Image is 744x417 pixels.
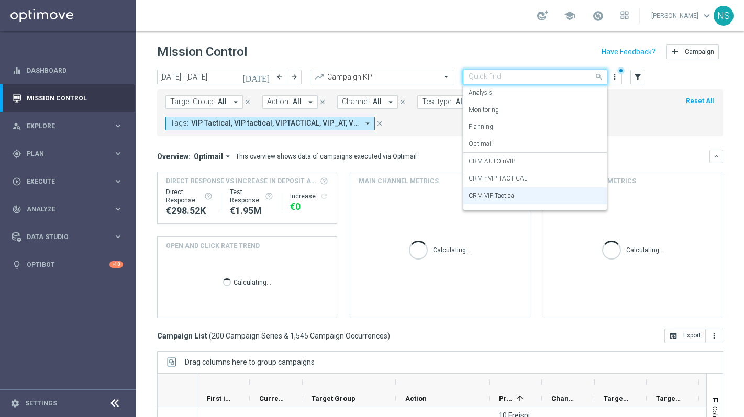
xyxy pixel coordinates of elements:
[463,70,607,84] ng-select: CRM VIP Tactical
[685,95,715,107] button: Reset All
[166,205,213,217] div: €298,520
[109,261,123,268] div: +10
[564,10,575,21] span: school
[604,395,629,402] span: Targeted Customers
[212,331,387,341] span: 200 Campaign Series & 1,545 Campaign Occurrences
[469,191,516,200] label: CRM VIP Tactical
[165,95,243,109] button: Target Group: All arrow_drop_down
[236,152,417,161] div: This overview shows data of campaigns executed via Optimail
[25,400,57,407] a: Settings
[633,72,642,82] i: filter_alt
[469,204,602,221] div: Mistery
[194,152,223,161] span: Optimail
[363,119,372,128] i: arrow_drop_down
[12,261,124,269] button: lightbulb Optibot +10
[218,97,227,106] span: All
[422,97,453,106] span: Test type:
[319,98,326,106] i: close
[359,176,439,186] h4: Main channel metrics
[469,84,602,102] div: Analysis
[290,200,328,213] div: €0
[12,57,123,84] div: Dashboard
[710,332,718,340] i: more_vert
[272,70,287,84] button: arrow_back
[166,176,317,186] span: Direct Response VS Increase In Deposit Amount
[469,136,602,153] div: Optimail
[113,149,123,159] i: keyboard_arrow_right
[191,119,359,128] span: VIP Tactical, VIP tactical, VIPTACTICAL, VIP_AT, VIP_DE, Vip Tac, Vip Tactical, vip tactical
[314,72,325,82] i: trending_up
[713,153,720,160] i: keyboard_arrow_down
[12,232,113,242] div: Data Studio
[469,170,602,187] div: CRM nVIP TACTICAL
[291,73,298,81] i: arrow_forward
[27,57,123,84] a: Dashboard
[701,10,713,21] span: keyboard_arrow_down
[609,71,620,83] button: more_vert
[185,358,315,366] span: Drag columns here to group campaigns
[12,205,113,214] div: Analyze
[656,395,681,402] span: Targeted Response Rate
[469,122,493,131] label: Planning
[244,98,251,106] i: close
[433,244,471,254] p: Calculating...
[10,399,20,408] i: settings
[12,84,123,112] div: Mission Control
[671,48,679,56] i: add
[387,331,390,341] span: )
[12,150,124,158] button: gps_fixed Plan keyboard_arrow_right
[12,66,124,75] div: equalizer Dashboard
[12,94,124,103] div: Mission Control
[12,233,124,241] div: Data Studio keyboard_arrow_right
[185,358,315,366] div: Row Groups
[12,205,124,213] button: track_changes Analyze keyboard_arrow_right
[617,67,625,74] div: There are unsaved changes
[166,241,260,251] h4: OPEN AND CLICK RATE TREND
[243,96,252,108] button: close
[12,177,113,186] div: Execute
[417,95,481,109] button: Test type: All arrow_drop_down
[12,66,21,75] i: equalizer
[312,395,356,402] span: Target Group
[12,149,21,159] i: gps_fixed
[469,118,602,136] div: Planning
[386,97,395,107] i: arrow_drop_down
[267,97,290,106] span: Action:
[310,70,454,84] ng-select: Campaign KPI
[551,395,576,402] span: Channel
[706,329,723,343] button: more_vert
[27,151,113,157] span: Plan
[242,72,271,82] i: [DATE]
[469,88,492,97] label: Analysis
[499,395,513,402] span: Promotions
[113,121,123,131] i: keyboard_arrow_right
[685,48,714,55] span: Campaign
[469,153,602,170] div: CRM AUTO nVIP
[27,178,113,185] span: Execute
[157,331,390,341] h3: Campaign List
[714,6,734,26] div: NS
[27,84,123,112] a: Mission Control
[664,329,706,343] button: open_in_browser Export
[375,118,384,129] button: close
[630,70,645,84] button: filter_alt
[602,48,656,55] input: Have Feedback?
[209,331,212,341] span: (
[230,205,273,217] div: €1,954,771
[669,332,678,340] i: open_in_browser
[306,97,315,107] i: arrow_drop_down
[469,157,515,166] label: CRM AUTO nVIP
[230,188,273,205] div: Test Response
[463,84,607,210] ng-dropdown-panel: Options list
[373,97,382,106] span: All
[262,95,318,109] button: Action: All arrow_drop_down
[157,44,247,60] h1: Mission Control
[166,188,213,205] div: Direct Response
[12,121,113,131] div: Explore
[12,121,21,131] i: person_search
[207,395,232,402] span: First in Range
[456,97,464,106] span: All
